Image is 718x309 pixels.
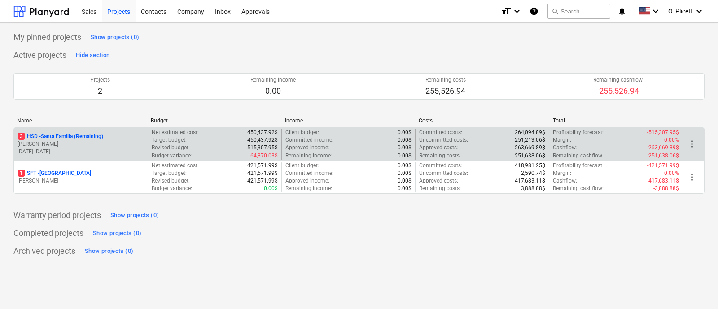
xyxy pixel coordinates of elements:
p: 0.00$ [398,152,412,160]
p: Remaining costs : [419,185,461,192]
p: 418,981.25$ [515,162,545,170]
p: Completed projects [13,228,83,239]
p: Projects [90,76,110,84]
p: Approved income : [285,177,329,185]
p: Budget variance : [152,185,192,192]
span: O. Plicett [668,8,693,15]
p: 255,526.94 [425,86,466,96]
p: 2 [90,86,110,96]
p: Profitability forecast : [553,129,604,136]
p: Remaining cashflow [593,76,643,84]
p: Target budget : [152,170,187,177]
p: 515,307.95$ [247,144,278,152]
span: more_vert [687,139,697,149]
p: Revised budget : [152,144,190,152]
button: Search [547,4,610,19]
p: 3,888.88$ [521,185,545,192]
p: Remaining income [250,76,296,84]
p: 421,571.99$ [247,170,278,177]
p: Cashflow : [553,177,577,185]
p: Remaining income : [285,152,332,160]
p: Client budget : [285,129,319,136]
p: [DATE] - [DATE] [18,148,144,156]
span: 1 [18,170,25,177]
p: 0.00$ [398,170,412,177]
p: Active projects [13,50,66,61]
p: 421,571.99$ [247,177,278,185]
div: Costs [419,118,545,124]
button: Show projects (0) [108,208,161,222]
i: keyboard_arrow_down [694,6,705,17]
p: Uncommitted costs : [419,136,468,144]
p: 0.00% [664,136,679,144]
button: Show projects (0) [83,244,136,258]
div: Show projects (0) [93,228,141,239]
p: Budget variance : [152,152,192,160]
p: 450,437.92$ [247,129,278,136]
button: Hide section [74,48,112,62]
div: Show projects (0) [91,32,139,43]
p: My pinned projects [13,32,81,43]
p: Committed costs : [419,162,462,170]
p: HSD - Santa Familia (Remaining) [18,133,103,140]
p: 0.00% [664,170,679,177]
span: 3 [18,133,25,140]
p: Remaining costs : [419,152,461,160]
div: Show projects (0) [85,246,133,257]
p: [PERSON_NAME] [18,177,144,185]
p: Approved costs : [419,177,458,185]
p: Committed income : [285,170,333,177]
i: Knowledge base [530,6,538,17]
i: notifications [617,6,626,17]
div: Widget de chat [673,266,718,309]
p: Remaining costs [425,76,466,84]
p: 263,669.89$ [515,144,545,152]
p: 417,683.11$ [515,177,545,185]
p: -255,526.94 [593,86,643,96]
div: 1SFT -[GEOGRAPHIC_DATA][PERSON_NAME] [18,170,144,185]
div: Name [17,118,144,124]
iframe: Chat Widget [673,266,718,309]
p: 450,437.92$ [247,136,278,144]
p: Margin : [553,136,571,144]
p: Uncommitted costs : [419,170,468,177]
p: Approved income : [285,144,329,152]
p: 2,590.74$ [521,170,545,177]
p: 0.00$ [398,144,412,152]
p: 0.00$ [398,136,412,144]
p: -3,888.88$ [653,185,679,192]
p: 0.00$ [398,129,412,136]
button: Show projects (0) [91,226,144,240]
p: 0.00$ [398,162,412,170]
p: 0.00$ [398,177,412,185]
p: -251,638.06$ [647,152,679,160]
p: 251,213.06$ [515,136,545,144]
p: Net estimated cost : [152,162,199,170]
p: Approved costs : [419,144,458,152]
p: [PERSON_NAME] [18,140,144,148]
p: Archived projects [13,246,75,257]
button: Show projects (0) [88,30,141,44]
p: Remaining income : [285,185,332,192]
p: Target budget : [152,136,187,144]
i: keyboard_arrow_down [650,6,661,17]
div: Show projects (0) [110,210,159,221]
p: Remaining cashflow : [553,185,604,192]
div: 3HSD -Santa Familia (Remaining)[PERSON_NAME][DATE]-[DATE] [18,133,144,156]
p: 421,571.99$ [247,162,278,170]
p: Revised budget : [152,177,190,185]
p: SFT - [GEOGRAPHIC_DATA] [18,170,91,177]
p: Net estimated cost : [152,129,199,136]
i: keyboard_arrow_down [512,6,522,17]
p: 0.00 [250,86,296,96]
p: Profitability forecast : [553,162,604,170]
div: Budget [151,118,277,124]
p: 0.00$ [264,185,278,192]
p: Remaining cashflow : [553,152,604,160]
p: Cashflow : [553,144,577,152]
p: 0.00$ [398,185,412,192]
i: format_size [501,6,512,17]
span: search [552,8,559,15]
p: -263,669.89$ [647,144,679,152]
p: Margin : [553,170,571,177]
